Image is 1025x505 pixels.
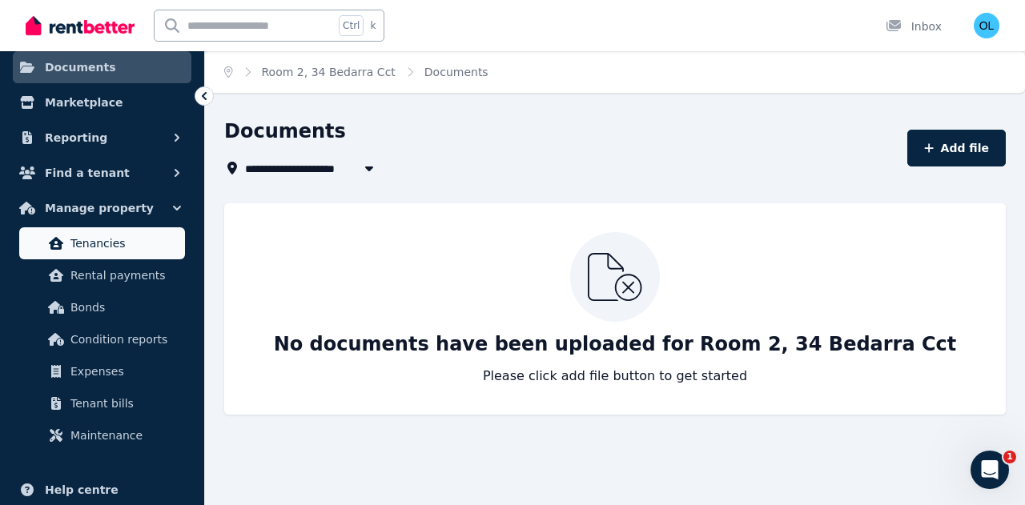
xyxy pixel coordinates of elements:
span: Documents [45,58,116,77]
a: Condition reports [19,323,185,355]
span: Rental payments [70,266,179,285]
button: Manage property [13,192,191,224]
a: Documents [424,66,488,78]
span: Reporting [45,128,107,147]
span: Ctrl [339,15,364,36]
span: Condition reports [70,330,179,349]
span: Bonds [70,298,179,317]
span: Tenancies [70,234,179,253]
a: Marketplace [13,86,191,118]
p: No documents have been uploaded for Room 2, 34 Bedarra Cct [274,331,957,357]
span: 1 [1003,451,1016,463]
a: Documents [13,51,191,83]
h1: Documents [224,118,346,144]
div: Inbox [886,18,942,34]
button: Reporting [13,122,191,154]
span: Marketplace [45,93,123,112]
img: One Household Trust - Loretta [974,13,999,38]
button: Add file [907,130,1006,166]
a: Tenant bills [19,387,185,419]
span: Expenses [70,362,179,381]
span: Help centre [45,480,119,499]
p: Please click add file button to get started [483,367,747,386]
a: Tenancies [19,227,185,259]
a: Room 2, 34 Bedarra Cct [262,66,396,78]
iframe: Intercom live chat [971,451,1009,489]
img: RentBetter [26,14,135,38]
nav: Breadcrumb [205,51,508,93]
a: Expenses [19,355,185,387]
span: Find a tenant [45,163,130,182]
a: Bonds [19,291,185,323]
a: Maintenance [19,419,185,451]
a: Rental payments [19,259,185,291]
span: Maintenance [70,426,179,445]
span: k [370,19,376,32]
span: Manage property [45,198,154,218]
button: Find a tenant [13,157,191,189]
span: Tenant bills [70,394,179,413]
